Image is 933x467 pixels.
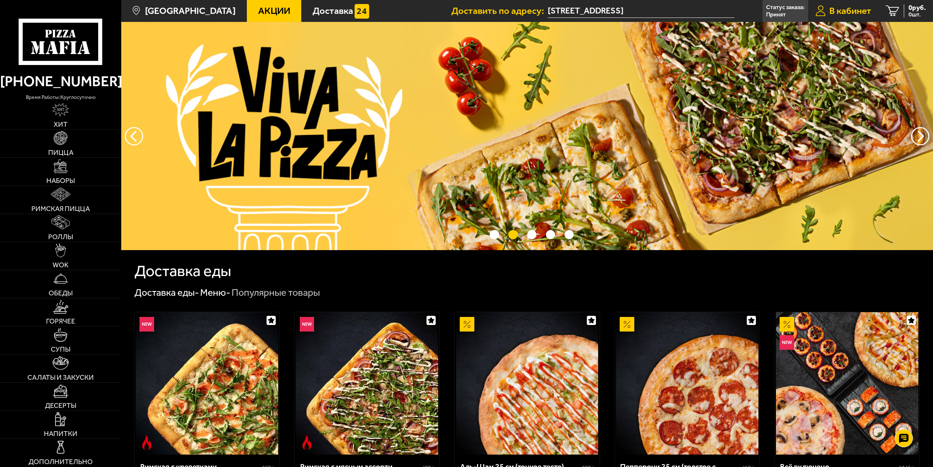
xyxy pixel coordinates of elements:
span: Десерты [45,402,76,409]
button: точки переключения [546,230,555,240]
span: 0 руб. [909,4,926,11]
img: Новинка [300,317,314,332]
span: Супы [51,346,70,353]
span: улица Композиторов, 12Б [548,4,734,18]
a: АкционныйАль-Шам 25 см (тонкое тесто) [455,312,599,455]
span: Дополнительно [28,458,93,465]
img: Акционный [780,317,794,332]
span: Обеды [49,290,73,296]
span: Наборы [46,177,75,184]
img: 15daf4d41897b9f0e9f617042186c801.svg [355,4,369,19]
img: Акционный [620,317,634,332]
div: Популярные товары [232,286,320,299]
button: точки переключения [565,230,574,240]
img: Акционный [460,317,474,332]
span: Доставка [313,6,353,16]
button: точки переключения [527,230,537,240]
span: В кабинет [829,6,871,16]
a: АкционныйНовинкаВсё включено [775,312,919,455]
img: Римская с креветками [136,312,278,455]
img: Аль-Шам 25 см (тонкое тесто) [456,312,599,455]
button: предыдущий [911,127,929,145]
span: [GEOGRAPHIC_DATA] [145,6,236,16]
span: Хит [54,121,68,128]
button: следующий [125,127,143,145]
button: точки переключения [508,230,518,240]
img: Новинка [139,317,154,332]
span: 0 шт. [909,12,926,18]
span: Пицца [48,149,73,156]
span: Римская пицца [31,205,90,212]
span: Горячее [46,318,75,325]
img: Новинка [780,335,794,350]
span: Салаты и закуски [27,374,94,381]
span: Роллы [48,233,73,240]
p: Статус заказа: [766,4,804,10]
h1: Доставка еды [134,263,231,279]
img: Острое блюдо [139,435,154,450]
span: Акции [258,6,290,16]
img: Острое блюдо [300,435,314,450]
span: Напитки [44,430,77,437]
a: НовинкаОстрое блюдоРимская с креветками [135,312,279,455]
span: Доставить по адресу: [451,6,548,16]
a: Доставка еды- [134,287,199,298]
span: WOK [53,261,69,268]
input: Ваш адрес доставки [548,4,734,18]
img: Римская с мясным ассорти [296,312,438,455]
p: Принят [766,12,786,18]
a: АкционныйПепперони 25 см (толстое с сыром) [615,312,760,455]
img: Всё включено [776,312,918,455]
a: НовинкаОстрое блюдоРимская с мясным ассорти [295,312,439,455]
img: Пепперони 25 см (толстое с сыром) [616,312,758,455]
button: точки переключения [490,230,499,240]
a: Меню- [200,287,230,298]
